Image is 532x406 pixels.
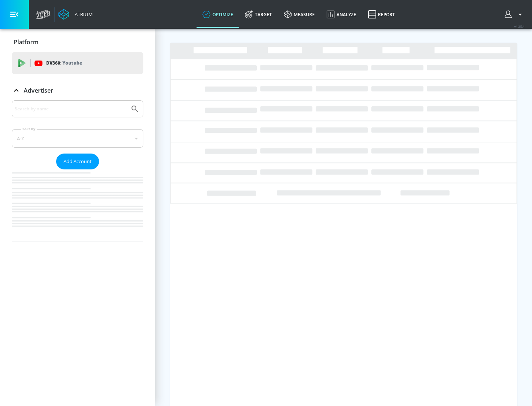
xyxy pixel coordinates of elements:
p: Youtube [62,59,82,67]
div: Atrium [72,11,93,18]
button: Add Account [56,154,99,169]
span: Add Account [64,157,92,166]
span: v 4.25.4 [514,24,525,28]
div: Platform [12,32,143,52]
div: DV360: Youtube [12,52,143,74]
a: measure [278,1,321,28]
div: Advertiser [12,80,143,101]
input: Search by name [15,104,127,114]
label: Sort By [21,127,37,131]
a: Atrium [58,9,93,20]
p: DV360: [46,59,82,67]
a: Report [362,1,401,28]
div: A-Z [12,129,143,148]
p: Advertiser [24,86,53,94]
a: Analyze [321,1,362,28]
a: optimize [197,1,239,28]
p: Platform [14,38,38,46]
a: Target [239,1,278,28]
div: Advertiser [12,100,143,241]
nav: list of Advertiser [12,169,143,241]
